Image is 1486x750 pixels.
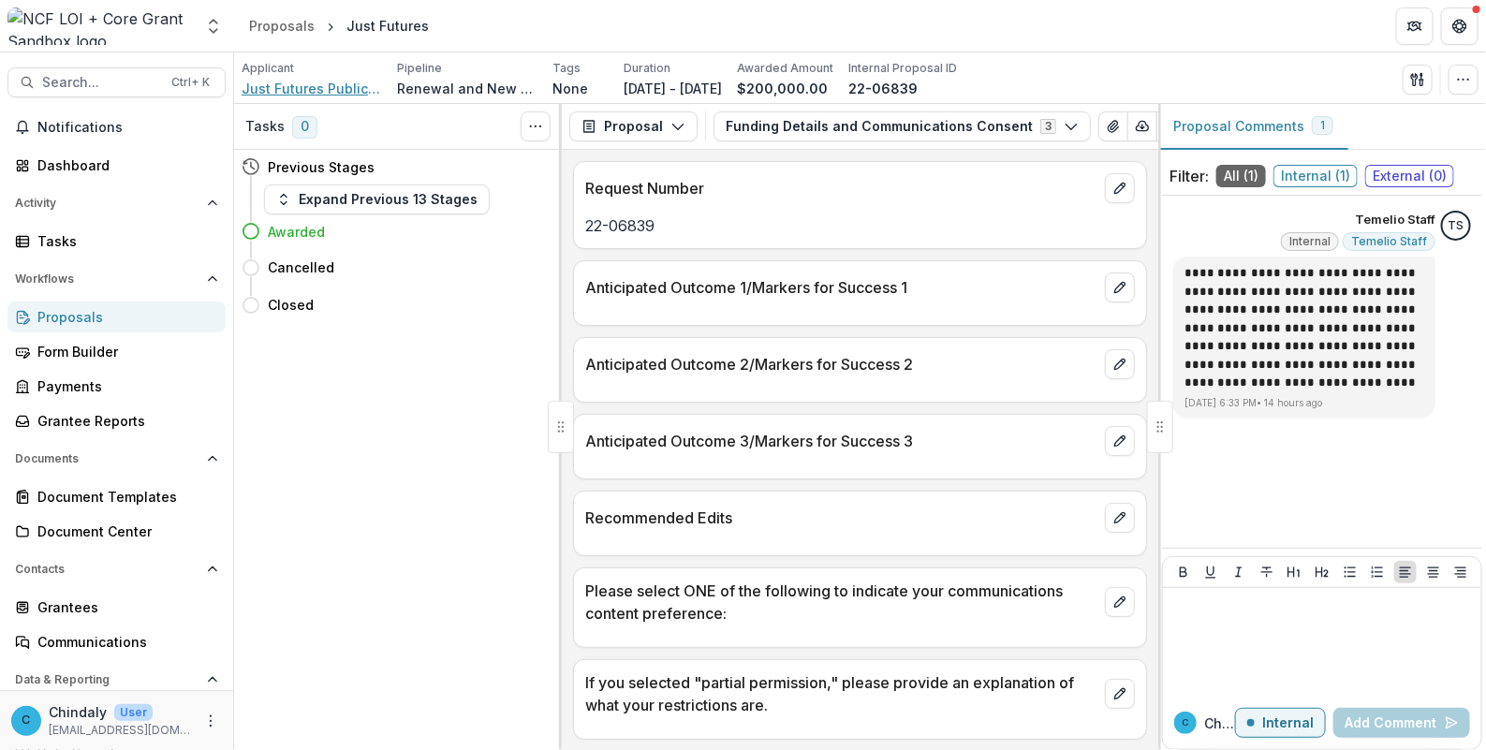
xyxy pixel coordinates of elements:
p: Chindaly [49,702,107,722]
div: Payments [37,376,211,396]
button: Bullet List [1339,561,1361,583]
p: Anticipated Outcome 3/Markers for Success 3 [585,430,1097,452]
span: Temelio Staff [1351,235,1427,248]
button: Bold [1172,561,1195,583]
p: [DATE] 6:33 PM • 14 hours ago [1184,396,1424,410]
p: Temelio Staff [1355,211,1435,229]
div: Tasks [37,231,211,251]
p: 22-06839 [585,214,1135,237]
p: Recommended Edits [585,507,1097,529]
p: User [114,704,153,721]
button: Proposal Comments [1158,104,1348,150]
button: Funding Details and Communications Consent3 [714,111,1091,141]
button: Open Activity [7,188,226,218]
button: More [199,710,222,732]
p: If you selected "partial permission," please provide an explanation of what your restrictions are. [585,671,1097,716]
div: Form Builder [37,342,211,361]
div: Proposals [249,16,315,36]
button: Get Help [1441,7,1479,45]
button: Edit as form [1156,111,1186,141]
span: Internal [1289,235,1331,248]
div: Temelio Staff [1449,220,1464,232]
button: Proposal [569,111,698,141]
h4: Cancelled [268,257,334,277]
p: Anticipated Outcome 1/Markers for Success 1 [585,276,1097,299]
div: Grantee Reports [37,411,211,431]
a: Grantees [7,592,226,623]
button: edit [1105,349,1135,379]
span: All ( 1 ) [1216,165,1266,187]
p: Applicant [242,60,294,77]
button: Toggle View Cancelled Tasks [521,111,551,141]
button: Heading 2 [1311,561,1333,583]
p: None [552,79,588,98]
h4: Awarded [268,222,325,242]
button: Ordered List [1366,561,1389,583]
div: Chindaly [1183,718,1189,728]
button: Italicize [1228,561,1250,583]
h3: Tasks [245,119,285,135]
p: [DATE] - [DATE] [624,79,722,98]
div: Ctrl + K [168,72,213,93]
h4: Previous Stages [268,157,375,177]
p: Tags [552,60,581,77]
button: Internal [1235,708,1326,738]
span: Data & Reporting [15,673,199,686]
button: Open Documents [7,444,226,474]
button: Underline [1199,561,1222,583]
span: Workflows [15,272,199,286]
div: Document Templates [37,487,211,507]
p: Chindaly [1204,713,1235,733]
a: Document Templates [7,481,226,512]
span: 0 [292,116,317,139]
p: Awarded Amount [737,60,833,77]
span: Just Futures Public Benefit Corporation [242,79,382,98]
h4: Closed [268,295,314,315]
div: Just Futures [346,16,429,36]
p: [EMAIL_ADDRESS][DOMAIN_NAME] [49,722,192,739]
p: Please select ONE of the following to indicate your communications content preference: [585,580,1097,625]
p: 22-06839 [848,79,918,98]
button: edit [1105,503,1135,533]
button: Open entity switcher [200,7,227,45]
button: Expand Previous 13 Stages [264,184,490,214]
span: Documents [15,452,199,465]
span: Contacts [15,563,199,576]
p: Anticipated Outcome 2/Markers for Success 2 [585,353,1097,375]
button: Search... [7,67,226,97]
div: Grantees [37,597,211,617]
a: Tasks [7,226,226,257]
button: View Attached Files [1098,111,1128,141]
a: Dashboard [7,150,226,181]
p: Internal [1262,715,1314,731]
div: Dashboard [37,155,211,175]
a: Payments [7,371,226,402]
p: Renewal and New Grants Pipeline [397,79,537,98]
p: Filter: [1170,165,1209,187]
a: Communications [7,626,226,657]
span: Notifications [37,120,218,136]
button: Partners [1396,7,1434,45]
span: Internal ( 1 ) [1273,165,1358,187]
p: Duration [624,60,670,77]
button: Align Left [1394,561,1417,583]
div: Chindaly [22,714,31,727]
p: Request Number [585,177,1097,199]
button: Open Contacts [7,554,226,584]
a: Form Builder [7,336,226,367]
nav: breadcrumb [242,12,436,39]
button: Strike [1256,561,1278,583]
img: NCF LOI + Core Grant Sandbox logo [7,7,193,45]
a: Proposals [242,12,322,39]
button: edit [1105,272,1135,302]
a: Proposals [7,301,226,332]
p: Pipeline [397,60,442,77]
span: Search... [42,75,160,91]
div: Communications [37,632,211,652]
button: Notifications [7,112,226,142]
a: Document Center [7,516,226,547]
button: Open Data & Reporting [7,665,226,695]
button: edit [1105,173,1135,203]
button: Heading 1 [1283,561,1305,583]
button: edit [1105,587,1135,617]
